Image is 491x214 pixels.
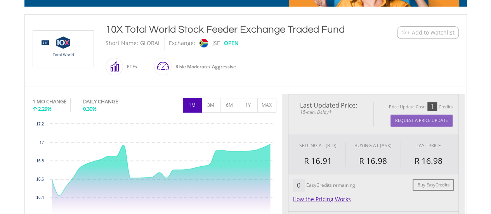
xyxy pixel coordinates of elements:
[123,57,137,76] div: ETFs
[172,57,236,76] div: Risk: Moderate/ Aggressive
[106,37,138,50] div: Short Name:
[106,23,349,37] div: 10X Total World Stock Feeder Exchange Traded Fund
[239,98,258,113] button: 1Y
[397,26,459,39] button: Watchlist + Add to Watchlist
[36,122,44,126] text: 17.2
[38,105,52,112] span: 2.29%
[401,30,407,35] img: Watchlist
[36,159,44,163] text: 16.8
[36,177,44,181] text: 16.6
[169,37,195,50] div: Exchange:
[34,31,92,67] img: TFSA.GLOBAL.png
[83,105,97,112] span: 0.30%
[36,195,44,200] text: 16.4
[199,39,208,47] img: jse.png
[407,29,455,37] span: + Add to Watchlist
[201,98,220,113] button: 3M
[224,37,239,50] div: OPEN
[39,141,44,145] text: 17
[257,98,276,113] button: MAX
[220,98,239,113] button: 6M
[83,98,144,105] div: DAILY CHANGE
[183,98,202,113] button: 1M
[33,98,66,105] div: 1 MO CHANGE
[212,37,220,50] div: JSE
[140,37,161,50] div: GLOBAL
